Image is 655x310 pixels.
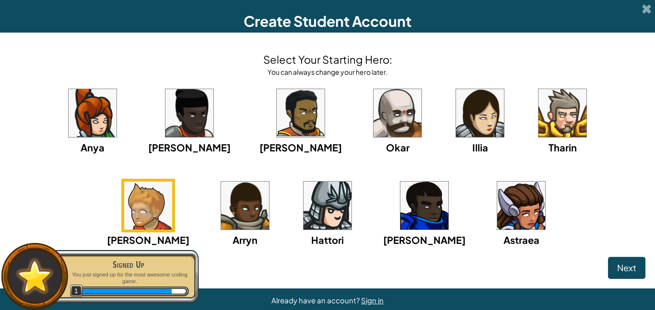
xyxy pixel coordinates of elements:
p: You just signed up for the most awesome coding game. [68,271,189,285]
img: portrait.png [221,182,269,230]
img: portrait.png [277,89,325,137]
img: default.png [13,255,57,298]
span: Okar [386,141,409,153]
span: Tharin [549,141,577,153]
img: portrait.png [69,89,117,137]
button: Next [608,257,645,279]
span: Hattori [311,234,344,246]
span: Illia [472,141,488,153]
span: Create Student Account [244,12,411,30]
div: You can always change your hero later. [263,67,392,77]
img: portrait.png [124,182,172,230]
span: Next [617,262,636,273]
span: [PERSON_NAME] [148,141,231,153]
span: Anya [81,141,105,153]
span: [PERSON_NAME] [107,234,189,246]
img: portrait.png [165,89,213,137]
img: portrait.png [400,182,448,230]
img: portrait.png [374,89,421,137]
span: [PERSON_NAME] [383,234,466,246]
img: portrait.png [456,89,504,137]
img: portrait.png [538,89,586,137]
span: Already have an account? [271,296,361,305]
div: Signed Up [68,258,189,271]
span: Astraea [503,234,539,246]
h4: Select Your Starting Hero: [263,52,392,67]
img: portrait.png [304,182,351,230]
span: Arryn [233,234,257,246]
img: portrait.png [497,182,545,230]
span: 1 [70,285,83,298]
a: Sign in [361,296,384,305]
span: [PERSON_NAME] [259,141,342,153]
